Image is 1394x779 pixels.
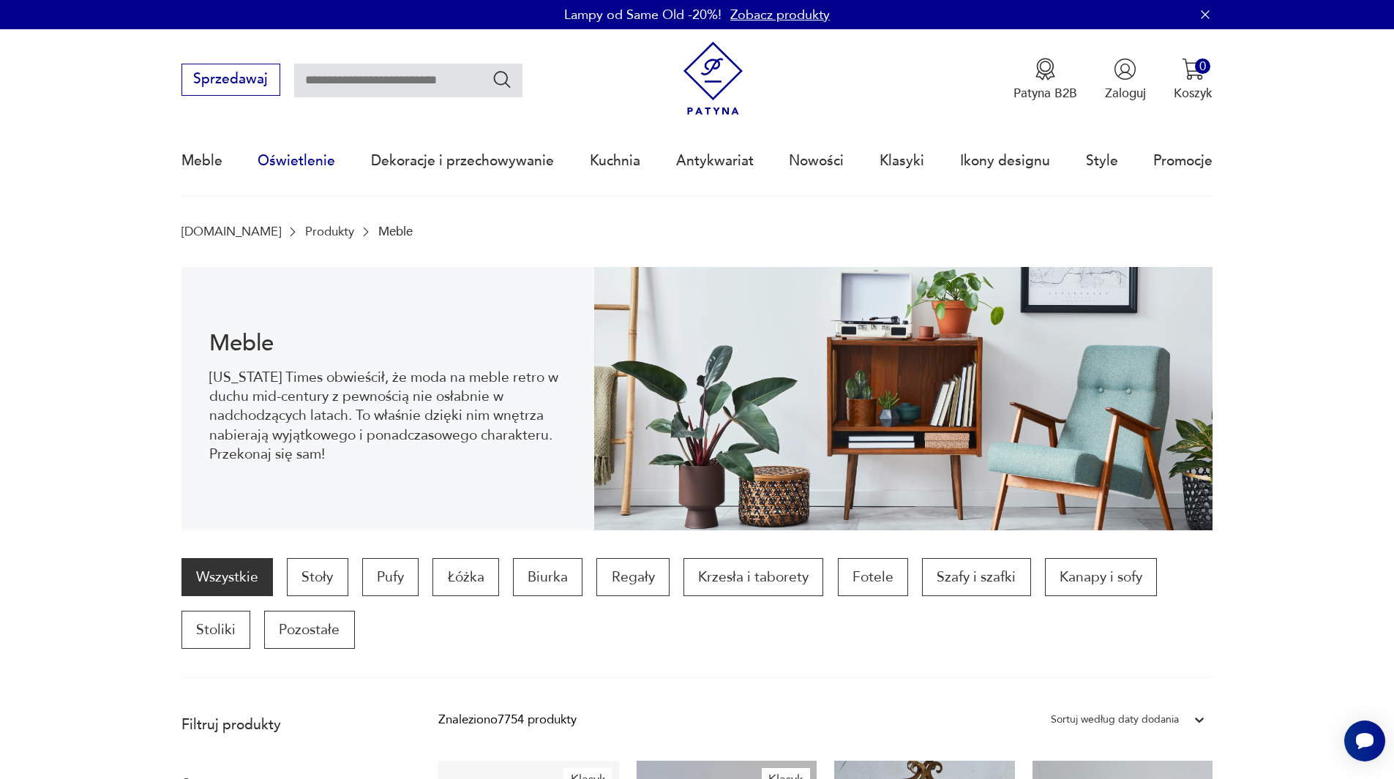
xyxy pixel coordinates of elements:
a: Biurka [513,558,582,596]
a: Style [1086,127,1118,195]
h1: Meble [209,333,566,354]
p: Meble [378,225,413,238]
a: Regały [596,558,669,596]
img: Patyna - sklep z meblami i dekoracjami vintage [676,42,750,116]
p: Patyna B2B [1013,85,1077,102]
button: 0Koszyk [1174,58,1213,102]
a: Stoły [287,558,348,596]
a: Sprzedawaj [181,75,280,86]
a: Klasyki [880,127,924,195]
a: Ikona medaluPatyna B2B [1013,58,1077,102]
a: Produkty [305,225,354,238]
a: Łóżka [432,558,498,596]
a: Wszystkie [181,558,273,596]
a: Kuchnia [590,127,640,195]
img: Ikona medalu [1034,58,1057,80]
a: Fotele [838,558,908,596]
div: Sortuj według daty dodania [1051,710,1179,729]
a: Ikony designu [960,127,1050,195]
a: Zobacz produkty [730,6,830,24]
button: Patyna B2B [1013,58,1077,102]
div: 0 [1195,59,1210,74]
a: Meble [181,127,222,195]
img: Ikonka użytkownika [1114,58,1136,80]
div: Znaleziono 7754 produkty [438,710,577,729]
a: Nowości [789,127,844,195]
a: Krzesła i taborety [683,558,823,596]
img: Ikona koszyka [1182,58,1204,80]
img: Meble [594,267,1213,530]
a: Stoliki [181,611,250,649]
a: Szafy i szafki [922,558,1030,596]
a: Kanapy i sofy [1045,558,1157,596]
p: Zaloguj [1105,85,1146,102]
a: Promocje [1153,127,1213,195]
button: Sprzedawaj [181,64,280,96]
a: Pufy [362,558,419,596]
button: Zaloguj [1105,58,1146,102]
button: Szukaj [492,69,513,90]
a: Antykwariat [676,127,754,195]
iframe: Smartsupp widget button [1344,720,1385,761]
a: Dekoracje i przechowywanie [371,127,554,195]
a: [DOMAIN_NAME] [181,225,281,238]
p: Filtruj produkty [181,715,397,734]
a: Oświetlenie [258,127,335,195]
p: Lampy od Same Old -20%! [564,6,722,24]
p: Koszyk [1174,85,1213,102]
a: Pozostałe [264,611,354,649]
p: [US_STATE] Times obwieścił, że moda na meble retro w duchu mid-century z pewnością nie osłabnie w... [209,368,566,464]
